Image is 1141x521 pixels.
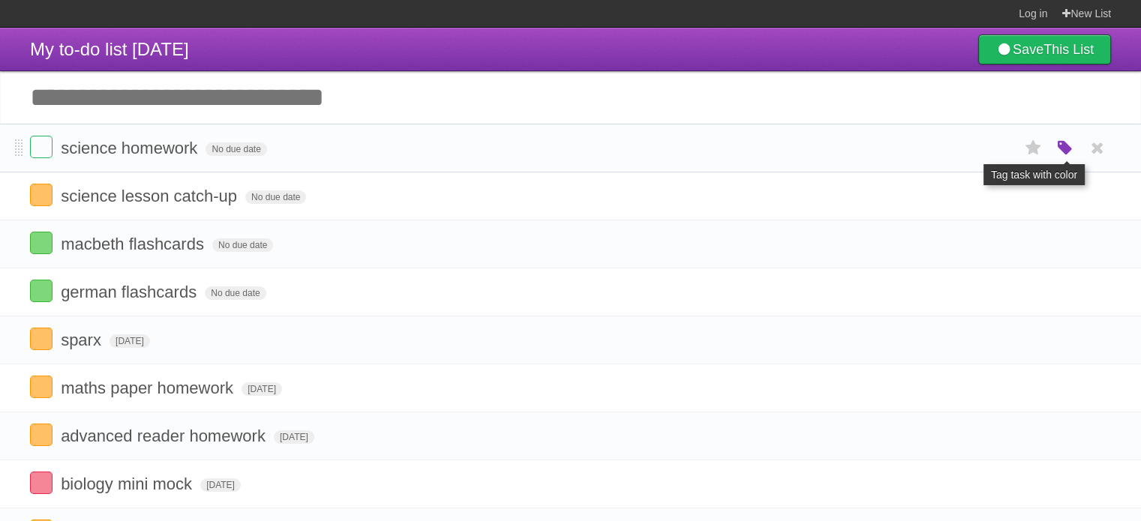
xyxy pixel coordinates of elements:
[61,235,208,253] span: macbeth flashcards
[242,382,282,396] span: [DATE]
[61,379,237,397] span: maths paper homework
[245,190,306,204] span: No due date
[978,34,1111,64] a: SaveThis List
[212,238,273,252] span: No due date
[61,427,269,445] span: advanced reader homework
[206,142,266,156] span: No due date
[30,472,53,494] label: Done
[1043,42,1094,57] b: This List
[30,328,53,350] label: Done
[110,334,150,348] span: [DATE]
[30,280,53,302] label: Done
[30,184,53,206] label: Done
[205,286,266,300] span: No due date
[1019,136,1048,160] label: Star task
[30,232,53,254] label: Done
[274,430,314,444] span: [DATE]
[30,136,53,158] label: Done
[61,331,105,349] span: sparx
[30,39,189,59] span: My to-do list [DATE]
[200,478,241,492] span: [DATE]
[30,424,53,446] label: Done
[61,283,200,301] span: german flashcards
[30,376,53,398] label: Done
[61,187,241,205] span: science lesson catch-up
[61,139,201,157] span: science homework
[61,475,196,493] span: biology mini mock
